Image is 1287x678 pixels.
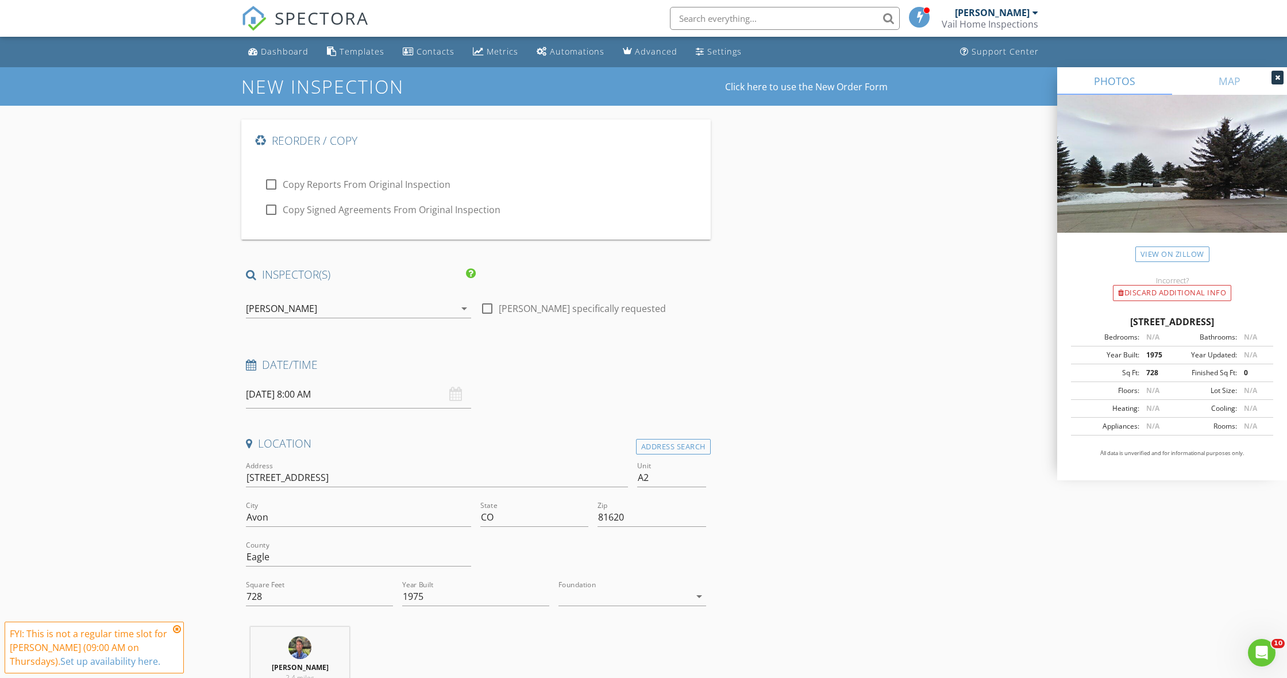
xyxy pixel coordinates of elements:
a: SPECTORA [241,16,369,40]
div: Cooling: [1172,403,1237,414]
img: The Best Home Inspection Software - Spectora [241,6,267,31]
div: Vail Home Inspections [942,18,1038,30]
span: N/A [1244,350,1257,360]
i: arrow_drop_down [692,590,706,603]
div: Settings [707,46,742,57]
a: Click here to use the New Order Form [725,82,888,91]
span: N/A [1244,332,1257,342]
div: 1975 [1139,350,1172,360]
div: 728 [1139,368,1172,378]
div: [PERSON_NAME] [246,303,317,314]
h4: Date/Time [246,357,706,372]
span: N/A [1244,386,1257,395]
div: 0 [1237,368,1270,378]
div: Finished Sq Ft: [1172,368,1237,378]
div: Bathrooms: [1172,332,1237,342]
div: Floors: [1074,386,1139,396]
label: Copy Reports From Original Inspection [283,179,450,190]
span: N/A [1244,421,1257,431]
img: streetview [1057,95,1287,260]
div: Support Center [972,46,1039,57]
a: MAP [1172,67,1287,95]
div: Appliances: [1074,421,1139,432]
img: fullsizeoutput_52e.jpeg [288,636,311,659]
div: Discard Additional info [1113,285,1231,301]
a: View on Zillow [1135,246,1209,262]
a: Advanced [618,41,682,63]
a: Contacts [398,41,459,63]
label: Copy Signed Agreements From Original Inspection [283,204,500,215]
div: Heating: [1074,403,1139,414]
p: All data is unverified and for informational purposes only. [1071,449,1273,457]
span: N/A [1146,332,1159,342]
h4: Location [246,436,706,451]
div: FYI: This is not a regular time slot for [PERSON_NAME] (09:00 AM on Thursdays). [10,627,169,668]
div: Year Updated: [1172,350,1237,360]
label: [PERSON_NAME] specifically requested [499,303,666,314]
div: Bedrooms: [1074,332,1139,342]
div: Incorrect? [1057,276,1287,285]
div: Automations [550,46,604,57]
a: Automations (Basic) [532,41,609,63]
h4: INSPECTOR(S) [246,267,476,282]
span: 10 [1271,639,1285,648]
div: Dashboard [261,46,309,57]
a: Metrics [468,41,523,63]
a: Dashboard [244,41,313,63]
div: Year Built: [1074,350,1139,360]
a: Support Center [955,41,1043,63]
div: Contacts [417,46,454,57]
iframe: Intercom live chat [1248,639,1276,667]
div: Sq Ft: [1074,368,1139,378]
span: N/A [1146,403,1159,413]
div: Metrics [487,46,518,57]
div: Rooms: [1172,421,1237,432]
div: [STREET_ADDRESS] [1071,315,1273,329]
a: Set up availability here. [60,655,160,668]
span: SPECTORA [275,6,369,30]
h4: Reorder / Copy [255,133,357,148]
span: N/A [1146,421,1159,431]
a: PHOTOS [1057,67,1172,95]
a: Settings [691,41,746,63]
div: Templates [340,46,384,57]
h1: New Inspection [241,76,496,97]
i: arrow_drop_down [457,302,471,315]
span: N/A [1244,403,1257,413]
input: Search everything... [670,7,900,30]
strong: [PERSON_NAME] [272,662,329,672]
a: Templates [322,41,389,63]
span: N/A [1146,386,1159,395]
div: Lot Size: [1172,386,1237,396]
input: Select date [246,380,471,409]
div: [PERSON_NAME] [955,7,1030,18]
div: Address Search [636,439,711,454]
div: Advanced [635,46,677,57]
